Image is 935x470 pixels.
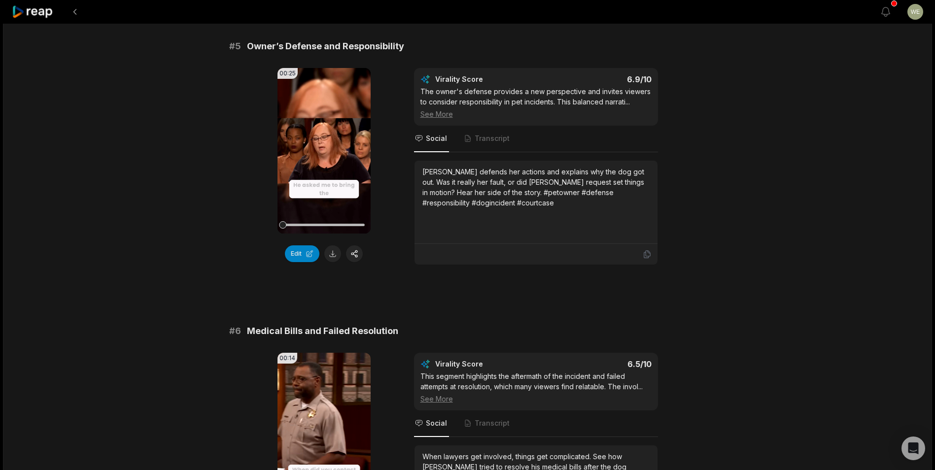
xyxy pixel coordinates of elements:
[426,418,447,428] span: Social
[277,68,371,234] video: Your browser does not support mp4 format.
[420,109,652,119] div: See More
[901,436,925,460] div: Open Intercom Messenger
[420,371,652,404] div: This segment highlights the aftermath of the incident and failed attempts at resolution, which ma...
[229,324,241,338] span: # 6
[414,126,658,152] nav: Tabs
[435,74,541,84] div: Virality Score
[422,167,650,208] div: [PERSON_NAME] defends her actions and explains why the dog got out. Was it really her fault, or d...
[247,324,398,338] span: Medical Bills and Failed Resolution
[229,39,241,53] span: # 5
[420,394,652,404] div: See More
[435,359,541,369] div: Virality Score
[546,74,652,84] div: 6.9 /10
[475,418,510,428] span: Transcript
[247,39,404,53] span: Owner’s Defense and Responsibility
[426,134,447,143] span: Social
[546,359,652,369] div: 6.5 /10
[285,245,319,262] button: Edit
[420,86,652,119] div: The owner's defense provides a new perspective and invites viewers to consider responsibility in ...
[414,410,658,437] nav: Tabs
[475,134,510,143] span: Transcript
